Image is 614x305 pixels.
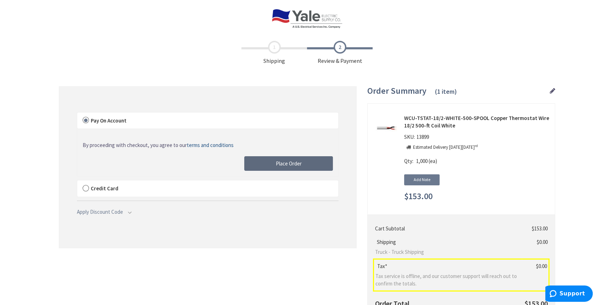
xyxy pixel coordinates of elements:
img: Yale Electric Supply Co. [272,9,342,28]
span: Shipping [375,239,398,245]
span: (ea) [429,158,437,164]
span: Credit Card [91,185,118,192]
span: Place Order [276,160,302,167]
span: Truck - Truck Shipping [375,248,519,256]
span: Pay On Account [91,117,127,124]
span: $153.00 [532,225,548,232]
span: Review & Payment [307,41,373,65]
span: (1 item) [435,87,457,96]
span: Apply Discount Code [77,208,123,215]
sup: rd [475,143,478,148]
p: Estimated Delivery [DATE][DATE] [413,144,478,151]
span: $0.00 [537,239,548,245]
span: Qty [404,158,412,164]
span: $153.00 [404,192,432,201]
span: Order Summary [367,85,426,96]
div: SKU: [404,133,431,143]
span: terms and conditions [187,142,234,148]
span: Shipping [241,41,307,65]
span: Tax service is offline, and our customer support will reach out to confirm the totals. [375,272,519,288]
span: $0.00 [536,263,547,269]
a: By proceeding with checkout, you agree to ourterms and conditions [83,141,234,149]
img: WCU-TSTAT-18/2-WHITE-500-SPOOL Copper Thermostat Wire 18/2 500-ft Coil White [376,117,398,139]
th: Cart Subtotal [374,222,522,235]
span: 13899 [415,134,431,140]
iframe: Opens a widget where you can find more information [545,285,593,303]
strong: WCU-TSTAT-18/2-WHITE-500-SPOOL Copper Thermostat Wire 18/2 500-ft Coil White [404,114,549,130]
button: Place Order [244,156,333,171]
span: By proceeding with checkout, you agree to our [83,142,234,148]
span: 1,000 [416,158,428,164]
